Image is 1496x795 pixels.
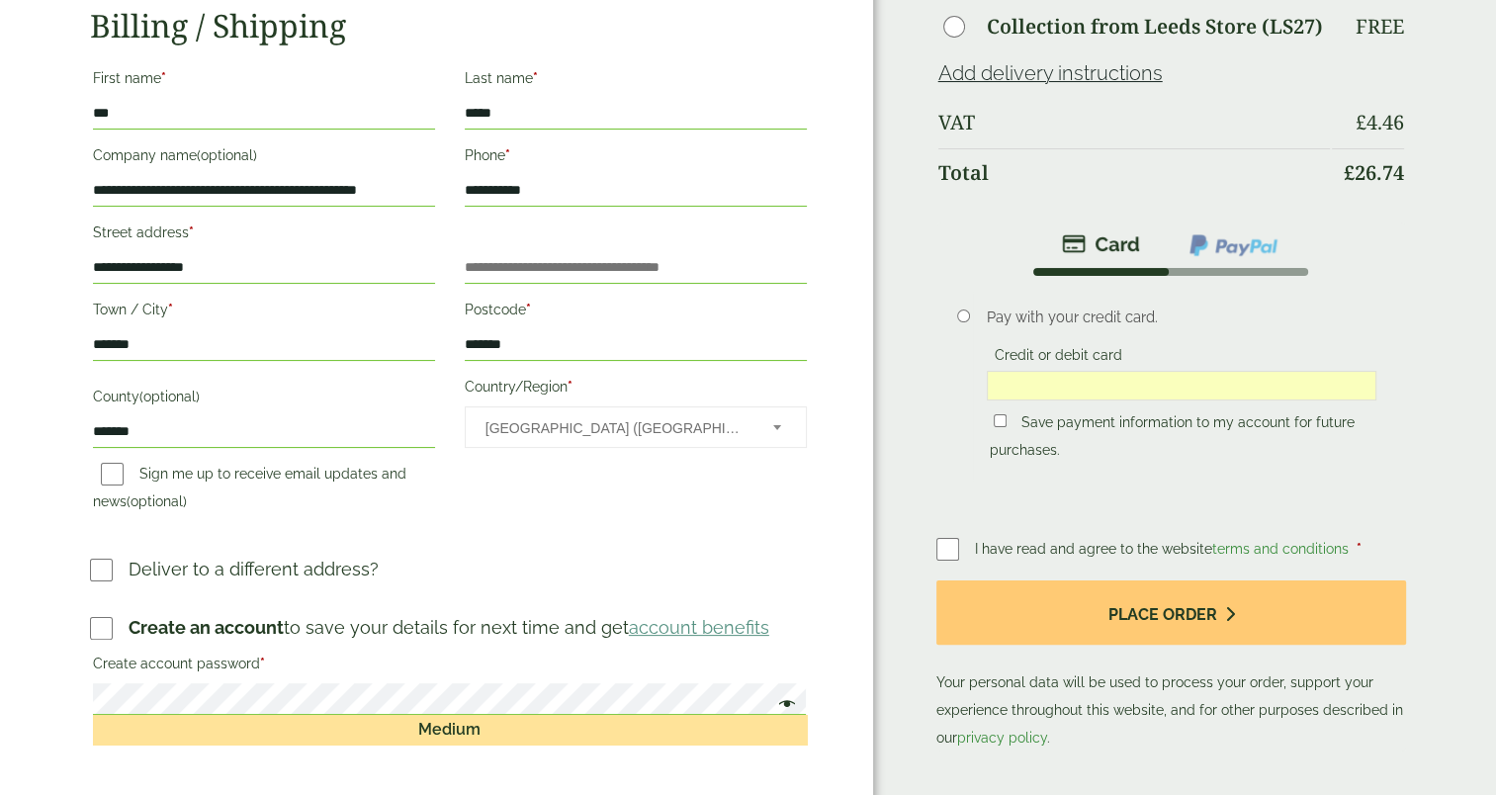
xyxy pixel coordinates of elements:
strong: Create an account [129,617,284,638]
span: £ [1344,159,1355,186]
th: VAT [938,99,1331,146]
abbr: required [505,147,510,163]
button: Place order [936,580,1407,645]
label: Credit or debit card [987,347,1130,369]
label: Postcode [465,296,807,329]
span: I have read and agree to the website [975,541,1353,557]
bdi: 4.46 [1356,109,1404,135]
bdi: 26.74 [1344,159,1404,186]
div: Medium [93,715,807,745]
label: County [93,383,435,416]
abbr: required [533,70,538,86]
label: Street address [93,219,435,252]
p: Deliver to a different address? [129,556,379,582]
a: Add delivery instructions [938,61,1163,85]
span: (optional) [197,147,257,163]
p: Pay with your credit card. [987,307,1375,328]
span: (optional) [139,389,200,404]
label: Country/Region [465,373,807,406]
a: account benefits [629,617,769,638]
label: Sign me up to receive email updates and news [93,466,406,515]
label: Phone [465,141,807,175]
label: Create account password [93,650,807,683]
abbr: required [526,302,531,317]
span: £ [1356,109,1366,135]
label: Save payment information to my account for future purchases. [990,414,1355,464]
h2: Billing / Shipping [90,7,810,44]
th: Total [938,148,1331,197]
img: ppcp-gateway.png [1188,232,1279,258]
img: stripe.png [1062,232,1140,256]
abbr: required [161,70,166,86]
abbr: required [168,302,173,317]
label: First name [93,64,435,98]
p: Your personal data will be used to process your order, support your experience throughout this we... [936,580,1407,751]
label: Last name [465,64,807,98]
p: to save your details for next time and get [129,614,769,641]
label: Town / City [93,296,435,329]
p: Free [1356,15,1404,39]
span: United Kingdom (UK) [485,407,747,449]
iframe: Secure card payment input frame [993,377,1369,395]
span: Country/Region [465,406,807,448]
input: Sign me up to receive email updates and news(optional) [101,463,124,486]
label: Collection from Leeds Store (LS27) [987,17,1323,37]
label: Company name [93,141,435,175]
a: terms and conditions [1212,541,1349,557]
span: (optional) [127,493,187,509]
abbr: required [260,656,265,671]
abbr: required [568,379,572,395]
a: privacy policy [957,730,1047,746]
abbr: required [1357,541,1362,557]
abbr: required [189,224,194,240]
